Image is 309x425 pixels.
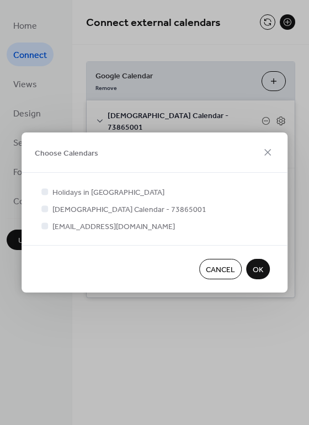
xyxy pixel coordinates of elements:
button: Cancel [199,259,242,279]
span: [DEMOGRAPHIC_DATA] Calendar - 73865001 [52,204,206,216]
span: [EMAIL_ADDRESS][DOMAIN_NAME] [52,221,175,233]
span: Holidays in [GEOGRAPHIC_DATA] [52,187,164,199]
span: Cancel [206,264,235,276]
span: Choose Calendars [35,147,98,159]
button: OK [246,259,270,279]
span: OK [253,264,263,276]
